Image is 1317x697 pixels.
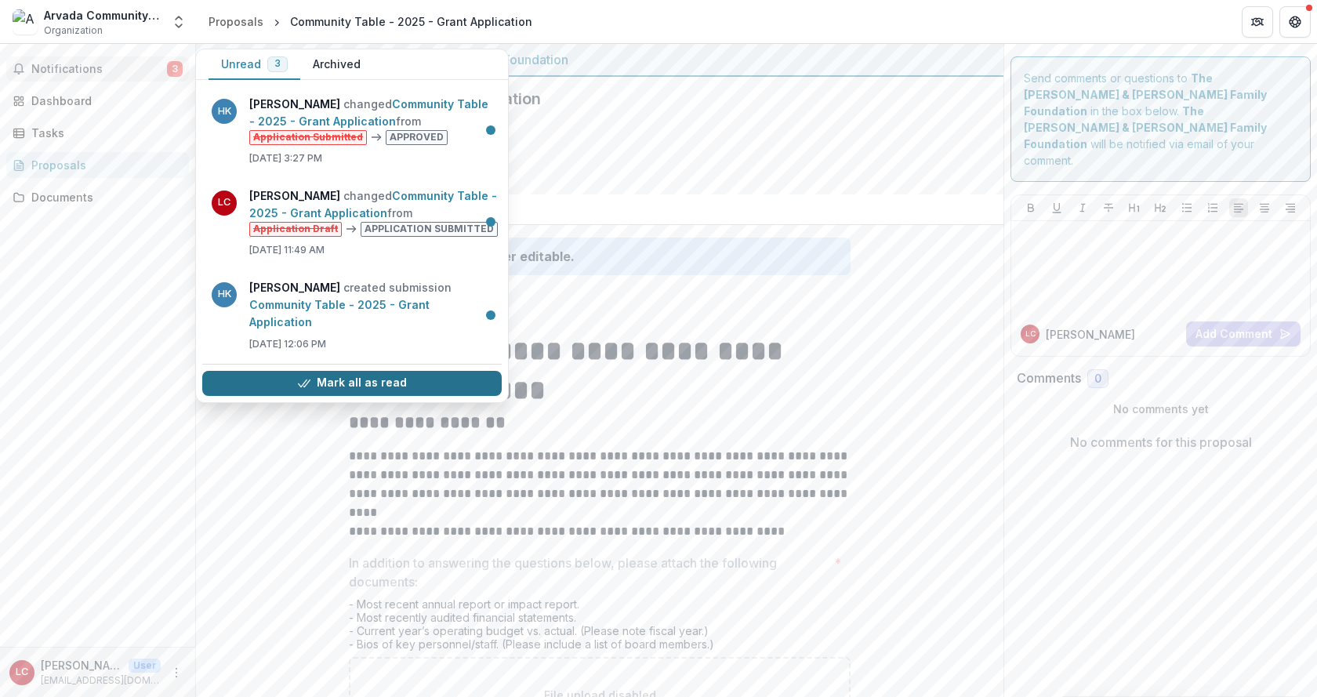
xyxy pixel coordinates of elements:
[1021,198,1040,217] button: Bold
[31,125,176,141] div: Tasks
[1017,401,1304,417] p: No comments yet
[167,61,183,77] span: 3
[1151,198,1170,217] button: Heading 2
[1177,198,1196,217] button: Bullet List
[44,7,161,24] div: Arvada Community Food Bank, Inc.
[6,56,189,82] button: Notifications3
[31,93,176,109] div: Dashboard
[209,49,300,80] button: Unread
[1186,321,1301,347] button: Add Comment
[1099,198,1118,217] button: Strike
[249,96,492,145] p: changed from
[1070,433,1252,452] p: No comments for this proposal
[349,554,828,591] p: In addition to answering the questions below, please attach the following documents:
[202,371,502,396] button: Mark all as read
[168,6,190,38] button: Open entity switcher
[1203,198,1222,217] button: Ordered List
[1125,198,1144,217] button: Heading 1
[209,13,263,30] div: Proposals
[41,657,122,673] p: [PERSON_NAME]
[1017,371,1081,386] h2: Comments
[6,120,189,146] a: Tasks
[6,152,189,178] a: Proposals
[1255,198,1274,217] button: Align Center
[209,50,991,69] div: The [PERSON_NAME] & [PERSON_NAME] Family Foundation
[31,157,176,173] div: Proposals
[249,189,497,220] a: Community Table - 2025 - Grant Application
[6,184,189,210] a: Documents
[13,9,38,34] img: Arvada Community Food Bank, Inc.
[1242,6,1273,38] button: Partners
[249,298,430,329] a: Community Table - 2025 - Grant Application
[1094,372,1101,386] span: 0
[1279,6,1311,38] button: Get Help
[44,24,103,38] span: Organization
[1073,198,1092,217] button: Italicize
[209,89,966,108] h2: Community Table - 2025 - Grant Application
[249,187,504,237] p: changed from
[300,49,373,80] button: Archived
[6,88,189,114] a: Dashboard
[1046,326,1135,343] p: [PERSON_NAME]
[274,58,281,69] span: 3
[1281,198,1300,217] button: Align Right
[41,673,161,688] p: [EMAIL_ADDRESS][DOMAIN_NAME]
[349,597,851,657] div: - Most recent annual report or impact report. - Most recently audited financial statements. - Cur...
[290,13,532,30] div: Community Table - 2025 - Grant Application
[1024,71,1267,118] strong: The [PERSON_NAME] & [PERSON_NAME] Family Foundation
[1025,330,1036,338] div: Leanne Cadman
[31,63,167,76] span: Notifications
[16,667,28,677] div: Leanne Cadman
[249,97,488,128] a: Community Table - 2025 - Grant Application
[1010,56,1311,182] div: Send comments or questions to in the box below. will be notified via email of your comment.
[202,10,270,33] a: Proposals
[129,659,161,673] p: User
[1047,198,1066,217] button: Underline
[1024,104,1267,151] strong: The [PERSON_NAME] & [PERSON_NAME] Family Foundation
[1229,198,1248,217] button: Align Left
[249,279,492,331] p: created submission
[167,663,186,682] button: More
[31,189,176,205] div: Documents
[202,10,539,33] nav: breadcrumb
